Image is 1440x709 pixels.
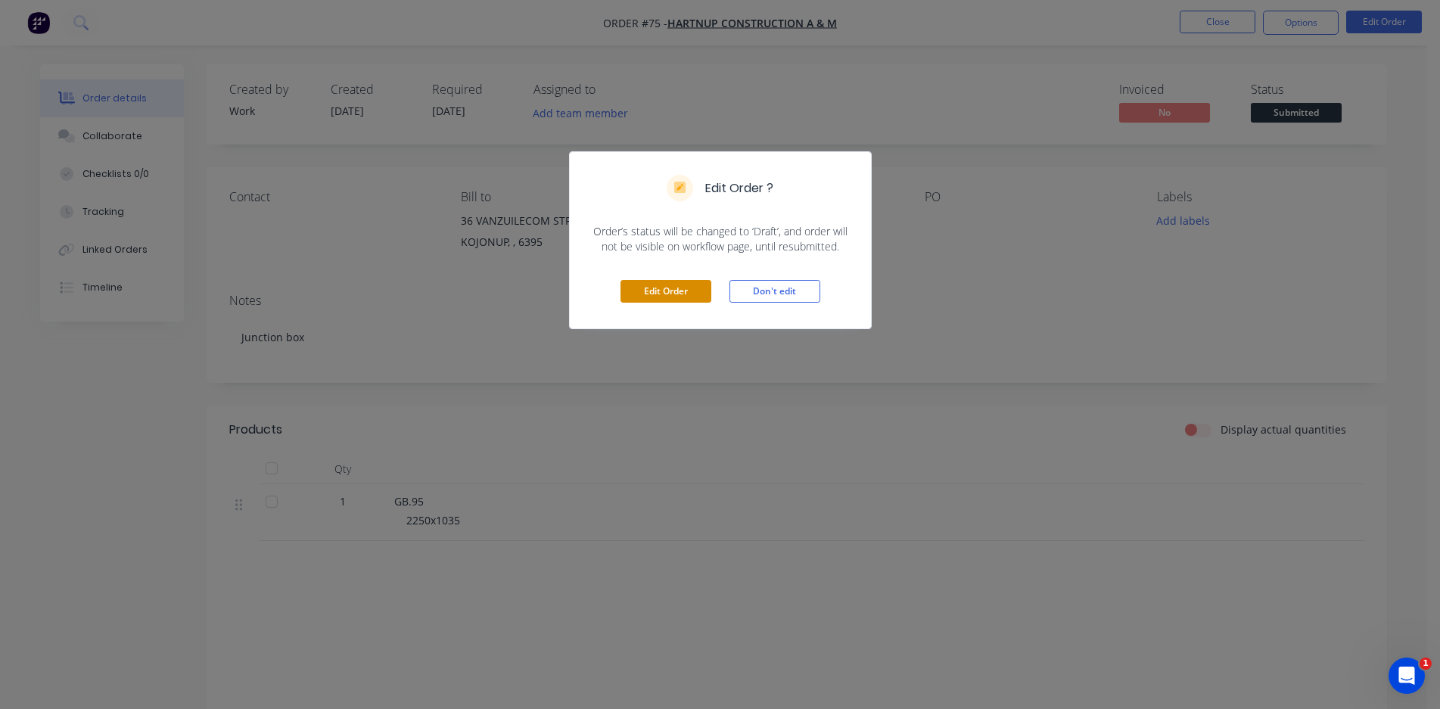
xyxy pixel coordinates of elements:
[705,179,773,197] h5: Edit Order ?
[588,224,853,254] span: Order’s status will be changed to ‘Draft’, and order will not be visible on workflow page, until ...
[620,280,711,303] button: Edit Order
[1420,658,1432,670] span: 1
[729,280,820,303] button: Don't edit
[1389,658,1425,694] iframe: Intercom live chat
